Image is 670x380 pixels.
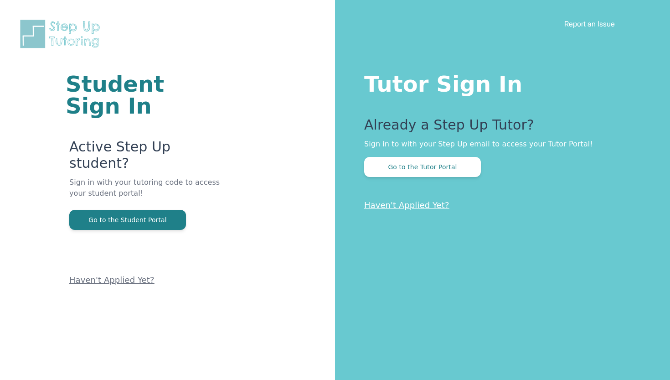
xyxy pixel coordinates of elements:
[364,162,481,171] a: Go to the Tutor Portal
[18,18,106,50] img: Step Up Tutoring horizontal logo
[364,139,634,150] p: Sign in to with your Step Up email to access your Tutor Portal!
[69,215,186,224] a: Go to the Student Portal
[66,73,226,117] h1: Student Sign In
[69,210,186,230] button: Go to the Student Portal
[69,177,226,210] p: Sign in with your tutoring code to access your student portal!
[69,275,155,285] a: Haven't Applied Yet?
[564,19,615,28] a: Report an Issue
[364,200,449,210] a: Haven't Applied Yet?
[364,117,634,139] p: Already a Step Up Tutor?
[69,139,226,177] p: Active Step Up student?
[364,157,481,177] button: Go to the Tutor Portal
[364,69,634,95] h1: Tutor Sign In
